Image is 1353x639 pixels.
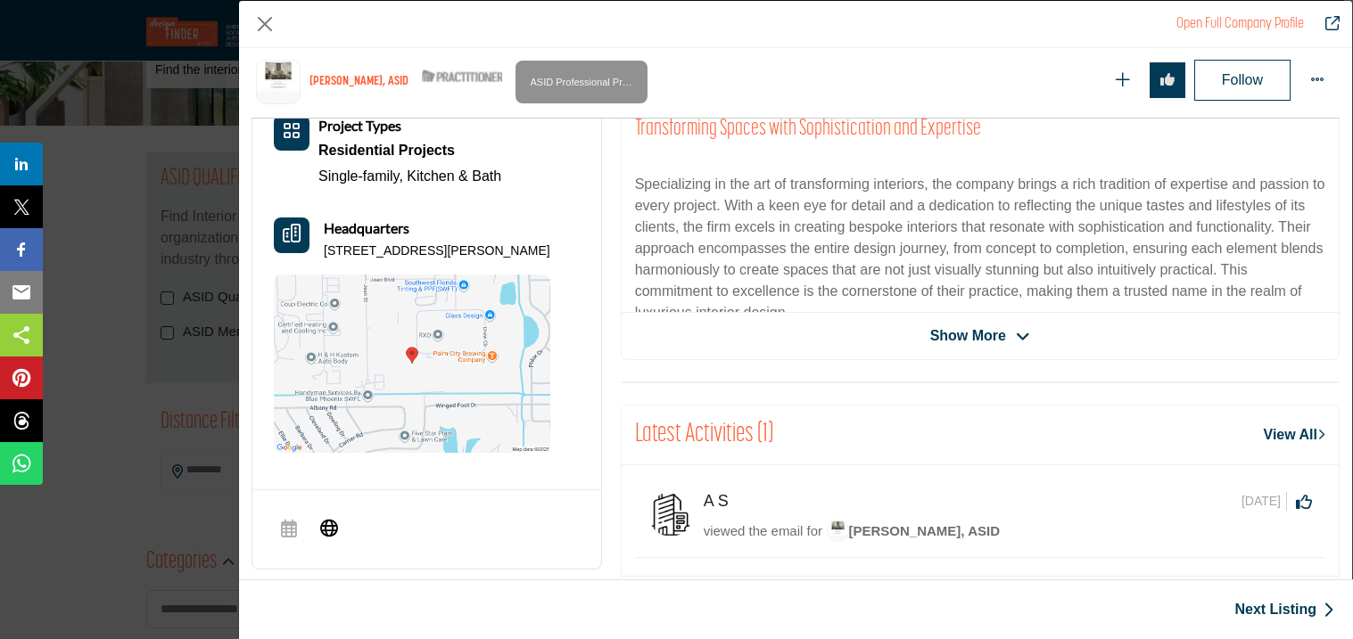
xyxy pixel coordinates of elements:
h2: Latest Activities (1) [635,419,773,451]
span: ASID Professional Practitioner [523,65,640,99]
div: Types of projects range from simple residential renovations to highly complex commercial initiati... [318,137,501,164]
span: viewed the email for [704,523,822,538]
a: View All [1264,424,1325,446]
img: avtar-image [648,492,693,537]
button: Headquarter icon [274,217,309,253]
a: Single-family, [318,168,403,184]
img: ASID Qualified Practitioners [422,65,502,87]
a: Project Types [318,119,401,134]
a: image[PERSON_NAME], ASID [827,521,1000,544]
span: [DATE] [1242,492,1287,511]
p: Specializing in the art of transforming interiors, the company brings a rich tradition of experti... [635,174,1325,324]
b: Headquarters [324,217,409,239]
p: [STREET_ADDRESS][PERSON_NAME] [324,242,550,260]
a: Redirect to meghan-ruffino [1176,17,1304,31]
b: Project Types [318,117,401,134]
a: Redirect to meghan-ruffino [1313,13,1340,35]
img: image [827,520,849,542]
button: More Options [1299,62,1335,98]
i: Click to Like this activity [1296,494,1312,510]
span: Show More [930,325,1006,347]
a: Kitchen & Bath [407,168,501,184]
img: meghan-ruffino logo [256,60,301,104]
span: [PERSON_NAME], ASID [827,523,1000,538]
button: Category Icon [274,115,309,151]
a: Residential Projects [318,137,501,164]
img: Location Map [274,274,550,453]
button: Close [252,11,278,37]
h5: A S [704,492,747,512]
button: Follow [1194,60,1291,101]
a: Next Listing [1234,599,1334,620]
h1: [PERSON_NAME], ASID [309,75,408,90]
h2: Transforming Spaces with Sophistication and Expertise [635,116,1325,143]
